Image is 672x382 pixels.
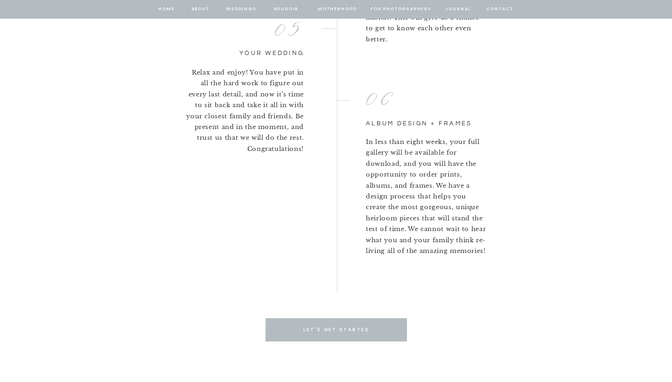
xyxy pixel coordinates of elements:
a: contact [485,5,515,14]
a: home [158,5,175,14]
p: Relax and enjoy! You have put in all the hard work to figure out every last detail, and now it’s ... [182,67,304,139]
p: 06 [366,85,401,109]
a: journal [444,5,473,14]
p: 05 [262,16,304,40]
h3: YOUR WEDDING [192,48,304,57]
a: BOUDOIR [273,5,300,14]
p: In less than eight weeks, your full gallery will be available for download, and you will have the... [366,136,487,250]
a: Weddings [225,5,257,14]
a: for photographers [371,5,431,14]
a: about [190,5,210,14]
h3: Album Design + Frames [366,118,477,127]
a: Motherhood [318,5,357,14]
a: Let's get started [294,326,379,334]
